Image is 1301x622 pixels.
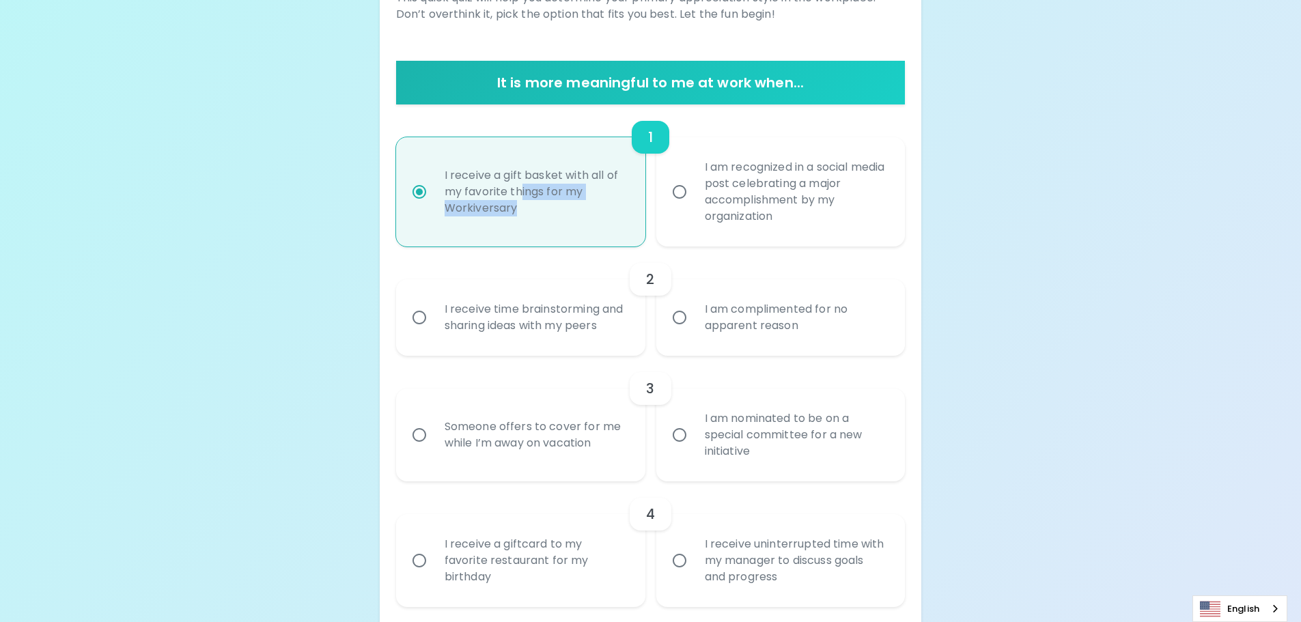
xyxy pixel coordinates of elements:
div: I am nominated to be on a special committee for a new initiative [694,394,898,476]
h6: 2 [646,268,654,290]
div: I receive time brainstorming and sharing ideas with my peers [434,285,638,350]
div: I am recognized in a social media post celebrating a major accomplishment by my organization [694,143,898,241]
div: Language [1192,595,1287,622]
div: choice-group-check [396,356,906,481]
h6: 1 [648,126,653,148]
div: choice-group-check [396,104,906,246]
h6: It is more meaningful to me at work when... [402,72,900,94]
a: English [1193,596,1287,621]
div: I receive a giftcard to my favorite restaurant for my birthday [434,520,638,602]
h6: 4 [646,503,655,525]
div: I receive a gift basket with all of my favorite things for my Workiversary [434,151,638,233]
div: choice-group-check [396,481,906,607]
h6: 3 [646,378,654,399]
div: Someone offers to cover for me while I’m away on vacation [434,402,638,468]
div: I am complimented for no apparent reason [694,285,898,350]
div: I receive uninterrupted time with my manager to discuss goals and progress [694,520,898,602]
div: choice-group-check [396,246,906,356]
aside: Language selected: English [1192,595,1287,622]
